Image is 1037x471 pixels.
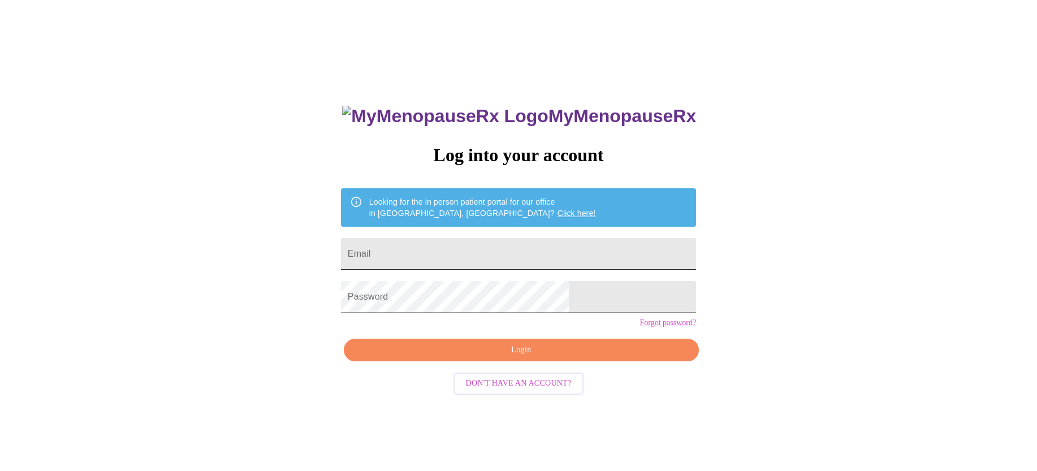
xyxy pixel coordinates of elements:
button: Don't have an account? [453,373,584,395]
span: Login [357,343,686,357]
div: Looking for the in person patient portal for our office in [GEOGRAPHIC_DATA], [GEOGRAPHIC_DATA]? [369,192,596,223]
h3: MyMenopauseRx [342,106,696,127]
a: Click here! [558,209,596,218]
h3: Log into your account [341,145,696,166]
a: Don't have an account? [451,378,587,387]
span: Don't have an account? [466,377,572,391]
a: Forgot password? [640,318,696,327]
img: MyMenopauseRx Logo [342,106,548,127]
button: Login [344,339,699,362]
